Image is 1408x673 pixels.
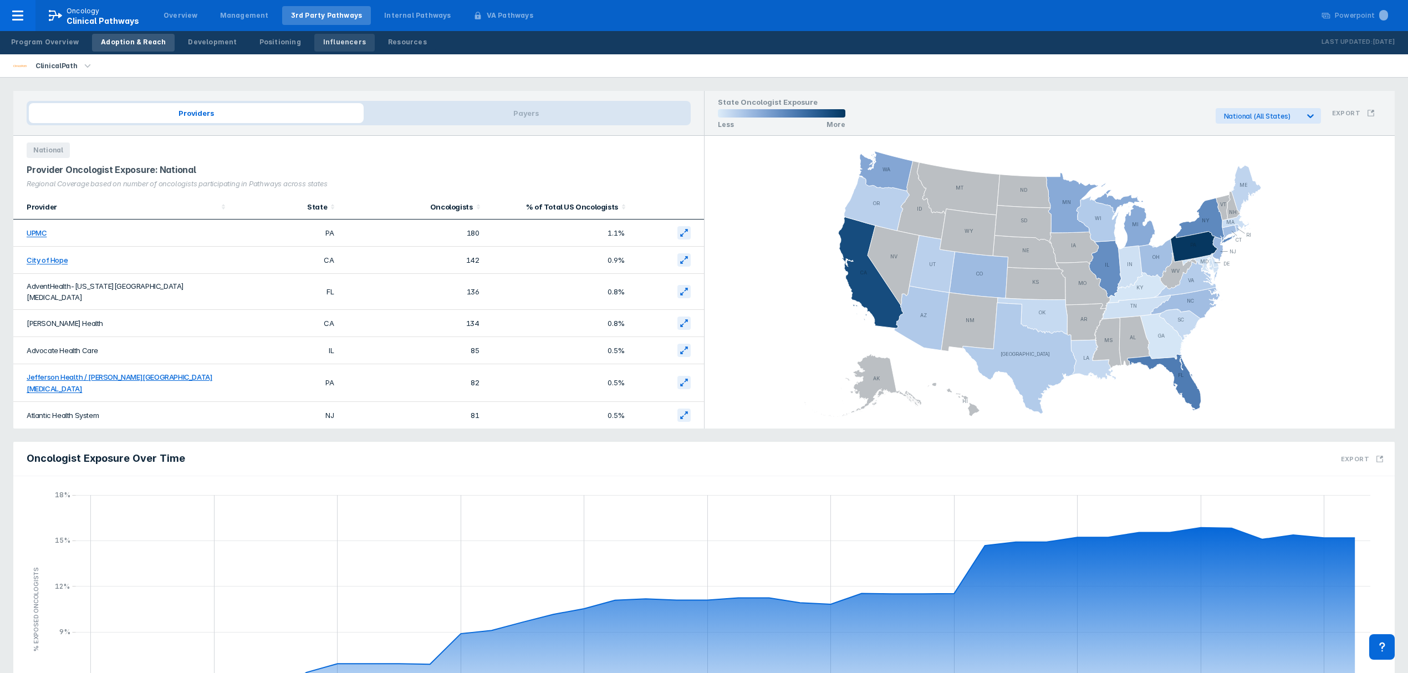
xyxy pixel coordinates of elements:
a: Jefferson Health / [PERSON_NAME][GEOGRAPHIC_DATA][MEDICAL_DATA] [27,373,212,393]
a: 3rd Party Pathways [282,6,371,25]
td: 82 [340,364,486,402]
div: Program Overview [11,37,79,47]
td: PA [231,220,340,247]
h3: Export [1332,109,1360,117]
div: Powerpoint [1335,11,1388,21]
h3: Export [1341,455,1369,463]
td: 0.8% [486,310,631,337]
a: Management [211,6,278,25]
td: CA [231,310,340,337]
div: % of Total US Oncologists [493,202,618,211]
button: Export [1325,103,1381,124]
div: Influencers [323,37,366,47]
td: 0.5% [486,402,631,429]
span: Oncologist Exposure Over Time [27,452,185,465]
div: State [238,202,327,211]
div: Positioning [259,37,301,47]
div: Provider Oncologist Exposure: National [27,165,691,175]
div: Overview [164,11,198,21]
div: Management [220,11,269,21]
span: Clinical Pathways [67,16,139,26]
td: CA [231,247,340,274]
a: Adoption & Reach [92,34,175,52]
td: 136 [340,274,486,310]
a: Program Overview [2,34,88,52]
div: Contact Support [1369,634,1395,660]
td: 142 [340,247,486,274]
td: NJ [231,402,340,429]
td: 180 [340,220,486,247]
text: 9% [59,628,70,636]
div: National (All States) [1224,112,1299,120]
td: AdventHealth-[US_STATE][GEOGRAPHIC_DATA][MEDICAL_DATA] [13,274,231,310]
td: 0.9% [486,247,631,274]
div: Adoption & Reach [101,37,166,47]
div: VA Pathways [487,11,533,21]
p: More [827,120,845,129]
p: [DATE] [1373,37,1395,48]
td: Atlantic Health System [13,402,231,429]
text: 15% [55,536,70,544]
a: Positioning [251,34,310,52]
img: via-oncology [13,59,27,73]
td: 0.5% [486,337,631,364]
div: ClinicalPath [31,58,81,74]
div: Regional Coverage based on number of oncologists participating in Pathways across states [27,180,691,188]
div: Development [188,37,237,47]
td: 0.8% [486,274,631,310]
h1: State Oncologist Exposure [718,98,845,109]
tspan: % EXPOSED ONCOLOGISTS [32,567,40,651]
a: City of Hope [27,256,68,265]
text: 18% [55,491,70,499]
td: IL [231,337,340,364]
a: Influencers [314,34,375,52]
button: Export [1334,446,1390,471]
div: Oncologists [347,202,472,211]
div: Internal Pathways [384,11,451,21]
td: PA [231,364,340,402]
a: Resources [379,34,436,52]
p: Oncology [67,6,100,16]
td: 0.5% [486,364,631,402]
a: Internal Pathways [375,6,460,25]
text: 12% [55,582,70,590]
span: Payers [364,103,688,123]
td: 134 [340,310,486,337]
td: 85 [340,337,486,364]
div: Resources [388,37,427,47]
a: UPMC [27,229,47,238]
span: National [27,142,70,158]
td: [PERSON_NAME] Health [13,310,231,337]
a: Development [179,34,246,52]
a: Overview [155,6,207,25]
p: Last Updated: [1322,37,1373,48]
td: FL [231,274,340,310]
div: 3rd Party Pathways [291,11,363,21]
div: Provider [27,202,218,211]
span: Providers [29,103,364,123]
td: 81 [340,402,486,429]
td: Advocate Health Care [13,337,231,364]
td: 1.1% [486,220,631,247]
p: Less [718,120,734,129]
